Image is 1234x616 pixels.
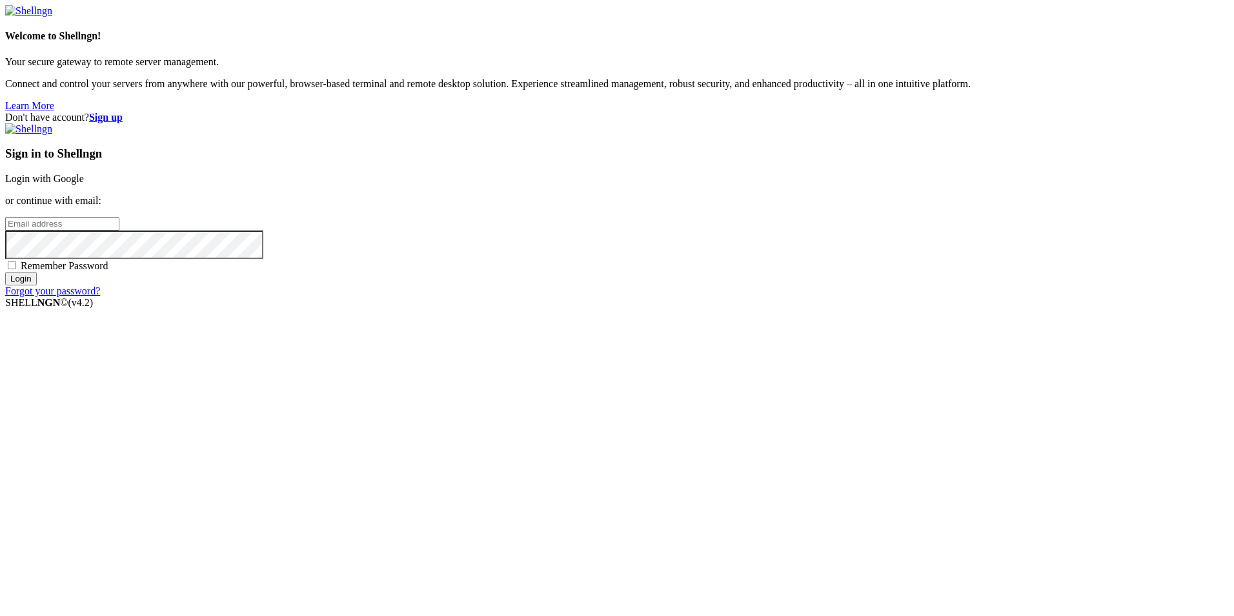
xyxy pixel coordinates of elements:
h4: Welcome to Shellngn! [5,30,1229,42]
input: Remember Password [8,261,16,269]
a: Login with Google [5,173,84,184]
img: Shellngn [5,123,52,135]
input: Email address [5,217,119,231]
span: Remember Password [21,260,108,271]
p: or continue with email: [5,195,1229,207]
span: SHELL © [5,297,93,308]
input: Login [5,272,37,285]
h3: Sign in to Shellngn [5,147,1229,161]
div: Don't have account? [5,112,1229,123]
a: Forgot your password? [5,285,100,296]
p: Your secure gateway to remote server management. [5,56,1229,68]
img: Shellngn [5,5,52,17]
span: 4.2.0 [68,297,94,308]
b: NGN [37,297,61,308]
p: Connect and control your servers from anywhere with our powerful, browser-based terminal and remo... [5,78,1229,90]
a: Sign up [89,112,123,123]
a: Learn More [5,100,54,111]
